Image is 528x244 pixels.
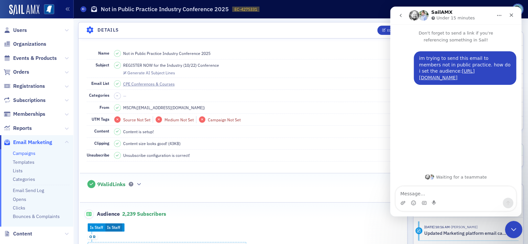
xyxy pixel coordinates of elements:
[13,40,46,48] span: Organizations
[415,227,422,234] div: Activity
[96,62,109,67] span: Subject
[123,152,190,158] span: Unsubscribe configuration is correct!
[13,27,27,34] span: Users
[424,225,450,229] time: 10/8/2025 10:16 AM
[123,81,181,87] a: CPE Conferences & Courses
[424,230,514,237] button: Updated Marketing platform email campaign: Not in Public Practice Industry Conference 2025
[13,97,46,104] span: Subscriptions
[13,230,32,237] span: Content
[4,55,57,62] a: Events & Products
[13,150,35,156] a: Campaigns
[39,4,54,15] a: View Homepage
[387,29,395,32] div: Edit
[4,97,46,104] a: Subscriptions
[450,225,477,229] span: Rachel Shirley
[101,5,229,13] h1: Not in Public Practice Industry Conference 2025
[84,209,120,219] span: Audience
[97,181,125,188] span: 9 Valid Links
[98,27,119,34] h4: Details
[13,68,29,76] span: Orders
[89,92,109,98] span: Categories
[439,6,461,12] div: Support
[4,230,32,237] a: Content
[4,27,27,34] a: Users
[123,50,210,56] span: Not in Public Practice Industry Conference 2025
[123,69,175,75] button: Generate AI Subject Lines
[13,213,60,219] a: Bounces & Complaints
[13,125,32,132] span: Reports
[13,187,44,193] a: Email Send Log
[94,140,109,146] span: Clipping
[91,81,109,86] span: Email List
[377,26,400,35] button: Edit
[165,117,194,122] span: Medium Not Set
[13,159,34,165] a: Templates
[208,117,241,122] span: Campaign Not Set
[4,83,45,90] a: Registrations
[234,7,257,12] span: EC-4275331
[13,55,57,62] span: Events & Products
[13,176,35,182] a: Categories
[13,110,45,118] span: Memberships
[471,6,508,12] div: [DOMAIN_NAME]
[87,152,109,158] span: Unsubscribe
[122,210,166,217] span: 2,239 Subscribers
[4,110,45,118] a: Memberships
[123,117,150,122] span: Source Not Set
[390,7,521,216] iframe: To enrich screen reader interactions, please activate Accessibility in Grammarly extension settings
[4,40,46,48] a: Organizations
[116,93,118,98] span: –
[123,62,219,68] span: REGISTER NOW for the Industry (10/22) Conference
[123,140,181,146] span: Content size looks good! (43KB)
[98,50,109,56] span: Name
[99,105,109,110] span: From
[92,116,109,122] span: UTM Tags
[13,168,23,174] a: Lists
[13,205,25,211] a: Clicks
[512,4,523,15] span: Profile
[123,93,126,98] span: —
[94,128,109,134] span: Content
[4,139,52,146] a: Email Marketing
[13,139,52,146] span: Email Marketing
[123,129,154,134] span: Content is setup!
[4,125,32,132] a: Reports
[44,4,54,14] img: SailAMX
[127,71,175,75] div: Generate AI Subject Lines
[13,83,45,90] span: Registrations
[424,231,508,236] h5: Updated Marketing platform email campaign: Not in Public Practice Industry Conference 2025
[505,221,522,238] iframe: Intercom live chat
[4,68,29,76] a: Orders
[123,105,205,110] span: MSCPA ( [EMAIL_ADDRESS][DOMAIN_NAME] )
[9,5,39,15] img: SailAMX
[13,196,26,202] a: Opens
